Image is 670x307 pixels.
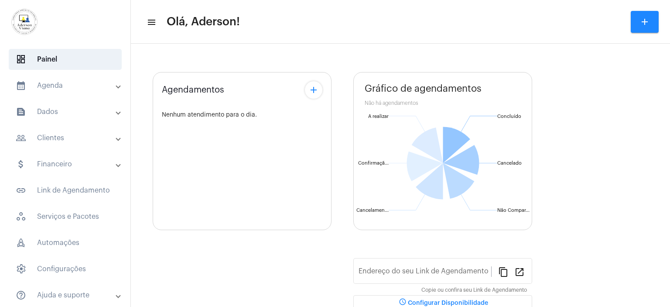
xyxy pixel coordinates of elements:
span: Olá, Aderson! [167,15,240,29]
div: Nenhum atendimento para o dia. [162,112,322,118]
span: Gráfico de agendamentos [365,83,482,94]
span: Configurações [9,259,122,279]
text: Cancelado [497,161,522,166]
span: Automações [9,232,122,253]
text: Confirmaçã... [358,161,389,166]
mat-icon: sidenav icon [16,290,26,300]
mat-panel-title: Financeiro [16,159,116,169]
mat-icon: sidenav icon [16,80,26,91]
img: d7e3195d-0907-1efa-a796-b593d293ae59.png [7,4,42,39]
mat-icon: sidenav icon [16,107,26,117]
span: sidenav icon [16,54,26,65]
mat-icon: open_in_new [514,266,525,277]
mat-hint: Copie ou confira seu Link de Agendamento [421,287,527,293]
input: Link [359,269,491,277]
mat-panel-title: Ajuda e suporte [16,290,116,300]
span: Painel [9,49,122,70]
mat-expansion-panel-header: sidenav iconDados [5,101,130,122]
span: sidenav icon [16,238,26,248]
text: Concluído [497,114,521,119]
span: Configurar Disponibilidade [397,300,488,306]
span: Serviços e Pacotes [9,206,122,227]
mat-icon: sidenav icon [16,185,26,196]
mat-expansion-panel-header: sidenav iconClientes [5,128,130,148]
text: A realizar [368,114,389,119]
mat-icon: sidenav icon [147,17,155,28]
mat-expansion-panel-header: sidenav iconFinanceiro [5,154,130,175]
span: Agendamentos [162,85,224,95]
text: Cancelamen... [356,208,389,213]
mat-icon: sidenav icon [16,133,26,143]
text: Não Compar... [497,208,530,213]
mat-icon: content_copy [498,266,509,277]
mat-panel-title: Dados [16,107,116,117]
mat-panel-title: Agenda [16,80,116,91]
mat-expansion-panel-header: sidenav iconAgenda [5,75,130,96]
mat-expansion-panel-header: sidenav iconAjuda e suporte [5,285,130,306]
mat-icon: add [308,85,319,95]
span: Link de Agendamento [9,180,122,201]
mat-panel-title: Clientes [16,133,116,143]
span: sidenav icon [16,264,26,274]
span: sidenav icon [16,211,26,222]
mat-icon: add [639,17,650,27]
mat-icon: sidenav icon [16,159,26,169]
